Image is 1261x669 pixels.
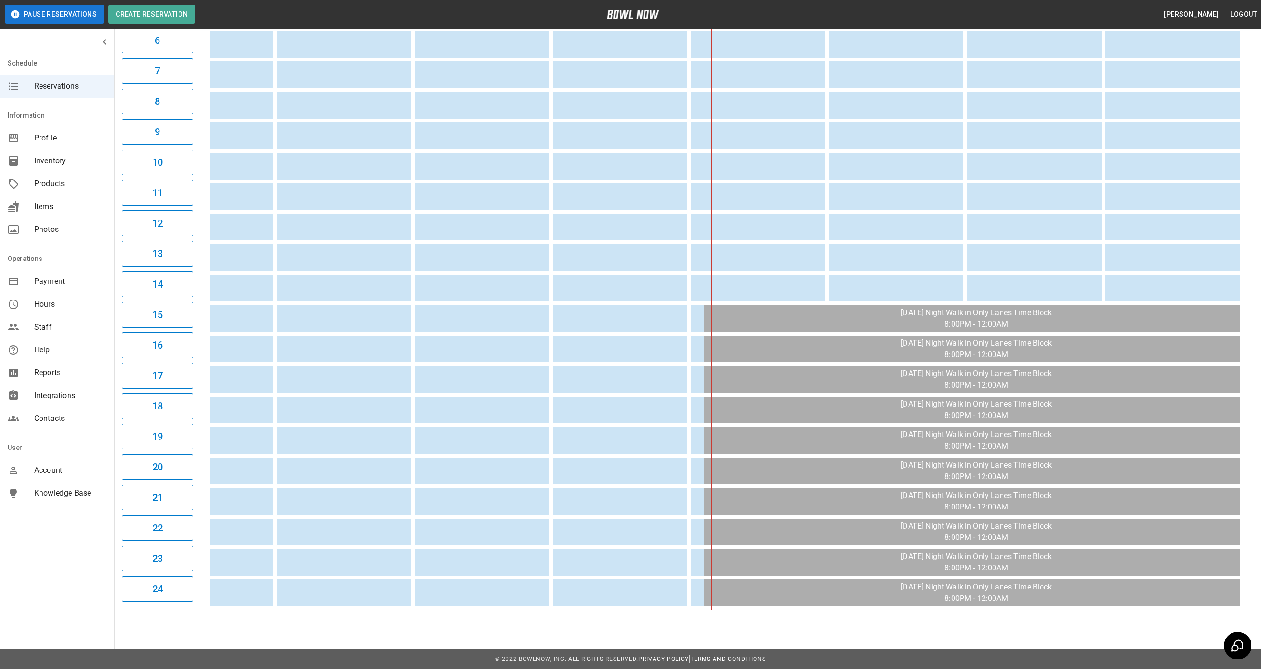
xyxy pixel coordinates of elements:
button: 7 [122,58,193,84]
a: Terms and Conditions [690,656,766,662]
button: 8 [122,89,193,114]
button: Logout [1227,6,1261,23]
span: Staff [34,321,107,333]
button: 21 [122,485,193,510]
span: Integrations [34,390,107,401]
button: 14 [122,271,193,297]
button: 24 [122,576,193,602]
button: 11 [122,180,193,206]
button: 23 [122,546,193,571]
button: 6 [122,28,193,53]
h6: 8 [155,94,160,109]
h6: 15 [152,307,163,322]
h6: 10 [152,155,163,170]
button: 15 [122,302,193,328]
span: Help [34,344,107,356]
span: Photos [34,224,107,235]
button: 9 [122,119,193,145]
button: 16 [122,332,193,358]
h6: 20 [152,459,163,475]
span: © 2022 BowlNow, Inc. All Rights Reserved. [495,656,638,662]
h6: 16 [152,338,163,353]
span: Account [34,465,107,476]
h6: 22 [152,520,163,536]
img: logo [607,10,659,19]
h6: 19 [152,429,163,444]
h6: 12 [152,216,163,231]
span: Items [34,201,107,212]
h6: 13 [152,246,163,261]
span: Knowledge Base [34,488,107,499]
button: 12 [122,210,193,236]
button: [PERSON_NAME] [1160,6,1222,23]
button: Pause Reservations [5,5,104,24]
button: 13 [122,241,193,267]
span: Reservations [34,80,107,92]
span: Contacts [34,413,107,424]
h6: 14 [152,277,163,292]
span: Profile [34,132,107,144]
button: 18 [122,393,193,419]
h6: 7 [155,63,160,79]
h6: 11 [152,185,163,200]
h6: 17 [152,368,163,383]
button: 10 [122,150,193,175]
span: Payment [34,276,107,287]
h6: 23 [152,551,163,566]
span: Inventory [34,155,107,167]
h6: 21 [152,490,163,505]
span: Reports [34,367,107,379]
h6: 6 [155,33,160,48]
a: Privacy Policy [638,656,689,662]
button: 20 [122,454,193,480]
h6: 24 [152,581,163,597]
h6: 18 [152,399,163,414]
span: Products [34,178,107,190]
button: 22 [122,515,193,541]
span: Hours [34,299,107,310]
button: 19 [122,424,193,449]
button: 17 [122,363,193,389]
button: Create Reservation [108,5,195,24]
h6: 9 [155,124,160,140]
